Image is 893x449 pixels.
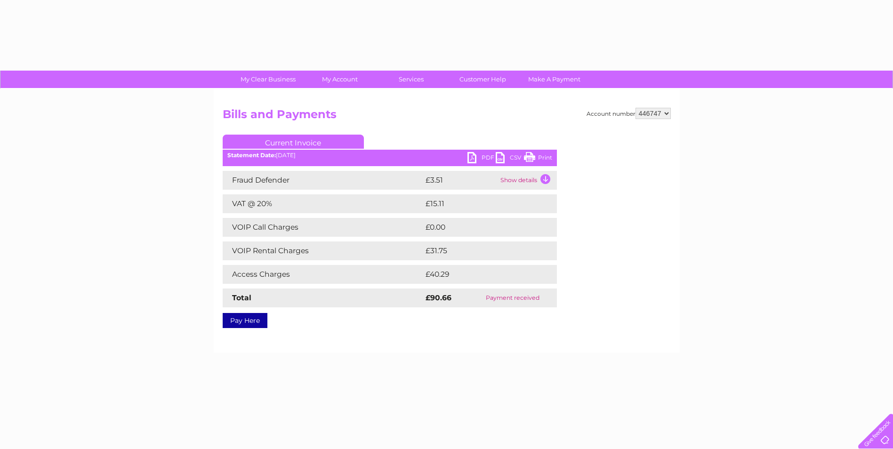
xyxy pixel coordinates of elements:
div: Account number [587,108,671,119]
strong: Total [232,293,251,302]
td: Payment received [469,289,556,307]
td: £0.00 [423,218,535,237]
td: Access Charges [223,265,423,284]
td: Show details [498,171,557,190]
td: VOIP Call Charges [223,218,423,237]
a: Services [372,71,450,88]
td: £40.29 [423,265,538,284]
td: Fraud Defender [223,171,423,190]
a: Print [524,152,552,166]
td: £3.51 [423,171,498,190]
h2: Bills and Payments [223,108,671,126]
td: £31.75 [423,241,537,260]
a: Current Invoice [223,135,364,149]
a: PDF [467,152,496,166]
a: Make A Payment [515,71,593,88]
strong: £90.66 [426,293,451,302]
a: CSV [496,152,524,166]
a: Customer Help [444,71,522,88]
a: Pay Here [223,313,267,328]
td: VOIP Rental Charges [223,241,423,260]
b: Statement Date: [227,152,276,159]
a: My Account [301,71,378,88]
td: £15.11 [423,194,535,213]
div: [DATE] [223,152,557,159]
td: VAT @ 20% [223,194,423,213]
a: My Clear Business [229,71,307,88]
